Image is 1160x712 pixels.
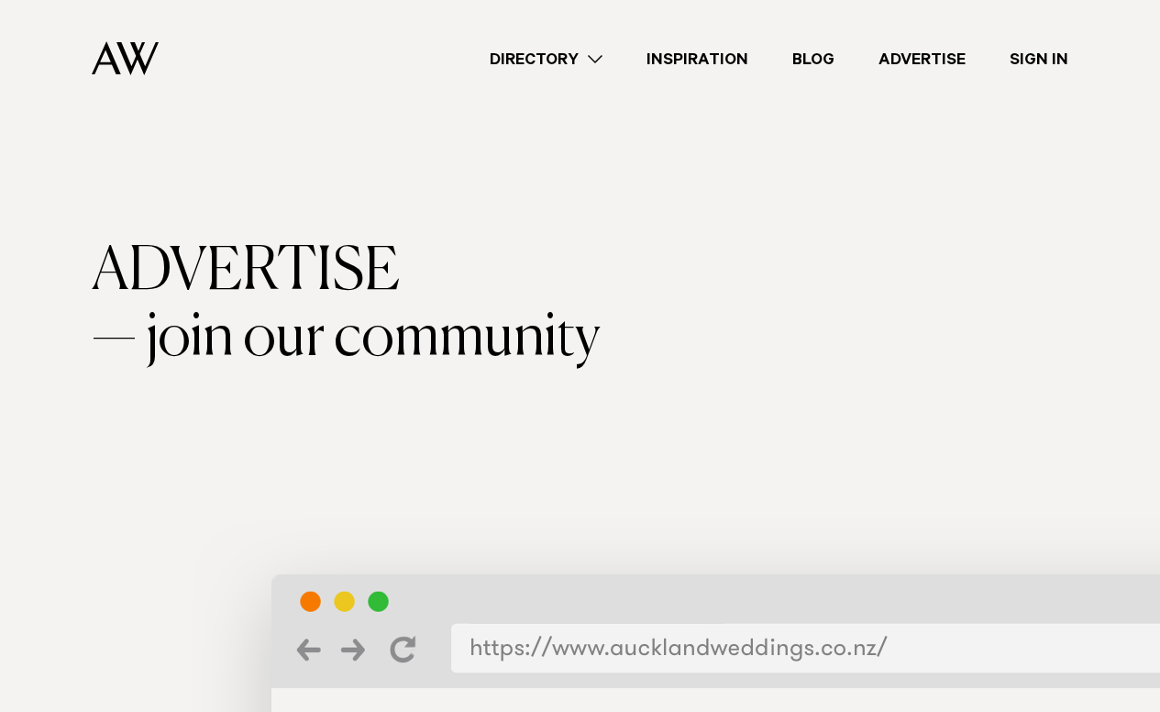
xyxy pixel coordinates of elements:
a: Inspiration [624,47,770,72]
img: Auckland Weddings Logo [92,41,159,75]
div: Advertise [92,239,1068,306]
a: Directory [468,47,624,72]
a: Sign In [988,47,1090,72]
a: Advertise [856,47,988,72]
span: join our community [146,306,600,372]
span: — [92,306,137,372]
a: Blog [770,47,856,72]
